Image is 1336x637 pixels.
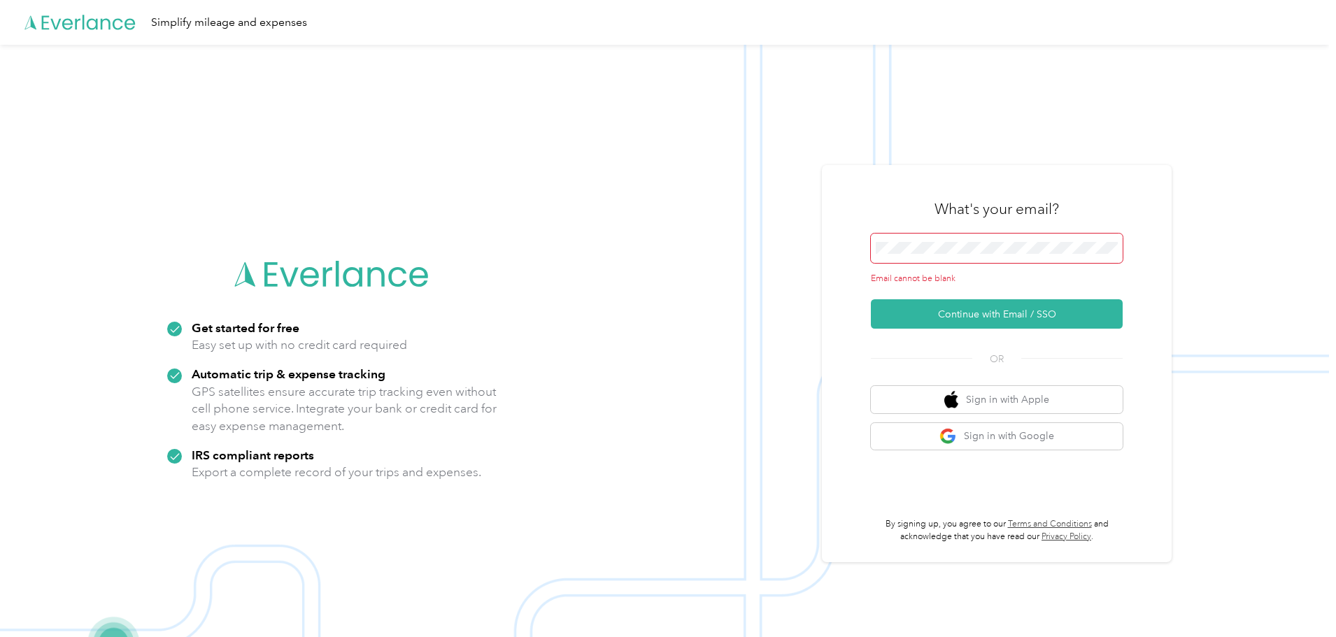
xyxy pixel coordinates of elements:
[939,428,957,445] img: google logo
[192,336,407,354] p: Easy set up with no credit card required
[871,518,1123,543] p: By signing up, you agree to our and acknowledge that you have read our .
[1008,519,1092,529] a: Terms and Conditions
[192,320,299,335] strong: Get started for free
[871,273,1123,285] div: Email cannot be blank
[192,383,497,435] p: GPS satellites ensure accurate trip tracking even without cell phone service. Integrate your bank...
[151,14,307,31] div: Simplify mileage and expenses
[192,448,314,462] strong: IRS compliant reports
[935,199,1059,219] h3: What's your email?
[1042,531,1091,542] a: Privacy Policy
[972,352,1021,366] span: OR
[192,366,385,381] strong: Automatic trip & expense tracking
[944,391,958,408] img: apple logo
[871,386,1123,413] button: apple logoSign in with Apple
[871,299,1123,329] button: Continue with Email / SSO
[871,423,1123,450] button: google logoSign in with Google
[192,464,481,481] p: Export a complete record of your trips and expenses.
